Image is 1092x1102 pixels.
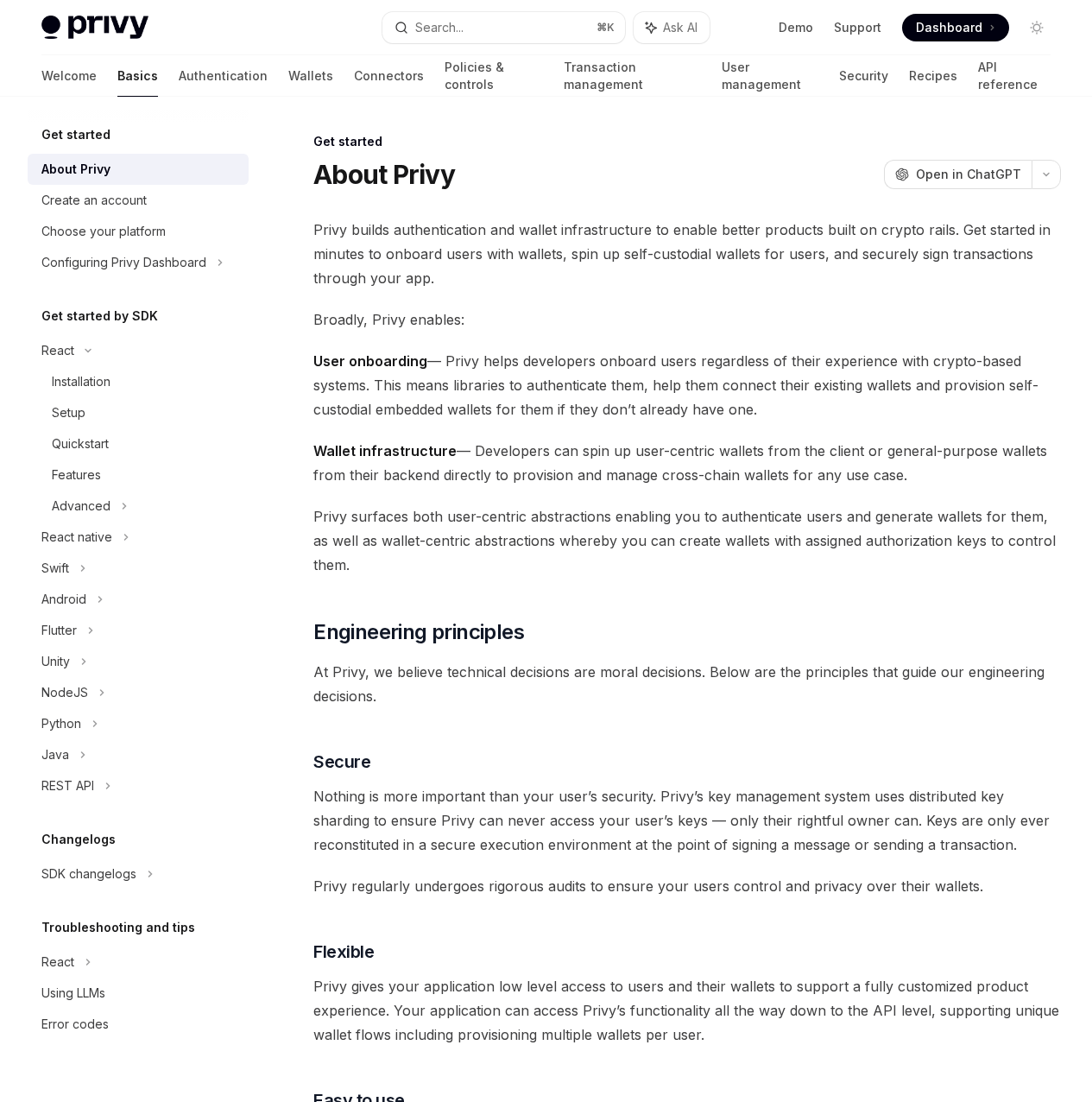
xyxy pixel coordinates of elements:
div: About Privy [41,159,110,180]
a: Create an account [28,185,249,216]
button: Open in ChatGPT [884,160,1032,189]
a: Support [834,19,881,36]
h5: Get started by SDK [41,306,158,326]
a: User management [722,55,819,97]
h5: Troubleshooting and tips [41,917,195,938]
span: Open in ChatGPT [916,166,1021,183]
span: At Privy, we believe technical decisions are moral decisions. Below are the principles that guide... [313,660,1061,708]
a: Installation [28,366,249,397]
div: Java [41,744,69,765]
a: Wallets [288,55,333,97]
div: Search... [415,17,464,38]
div: Get started [313,133,1061,150]
h5: Get started [41,124,110,145]
span: Flexible [313,940,374,964]
span: ⌘ K [596,21,615,35]
div: Flutter [41,620,77,641]
div: Python [41,713,81,734]
div: Error codes [41,1014,109,1035]
strong: Wallet infrastructure [313,442,457,459]
a: Transaction management [564,55,700,97]
div: Create an account [41,190,147,211]
div: NodeJS [41,682,88,703]
span: Ask AI [663,19,697,36]
div: Configuring Privy Dashboard [41,252,206,273]
div: Features [52,465,101,485]
div: Quickstart [52,434,109,454]
div: Advanced [52,496,110,516]
div: Choose your platform [41,221,166,242]
div: SDK changelogs [41,864,136,884]
div: Unity [41,651,70,672]
a: Using LLMs [28,978,249,1009]
a: Error codes [28,1009,249,1040]
h1: About Privy [313,159,455,190]
span: Privy builds authentication and wallet infrastructure to enable better products built on crypto r... [313,218,1061,290]
span: Broadly, Privy enables: [313,307,1061,332]
a: Demo [779,19,813,36]
span: Privy regularly undergoes rigorous audits to ensure your users control and privacy over their wal... [313,874,1061,898]
button: Search...⌘K [382,12,625,43]
span: — Developers can spin up user-centric wallets from the client or general-purpose wallets from the... [313,439,1061,487]
span: Nothing is more important than your user’s security. Privy’s key management system uses distribut... [313,784,1061,857]
span: Engineering principles [313,618,524,646]
a: Setup [28,397,249,428]
button: Toggle dark mode [1023,14,1051,41]
a: Basics [117,55,158,97]
span: Dashboard [916,19,982,36]
a: Dashboard [902,14,1009,41]
img: light logo [41,16,148,40]
span: — Privy helps developers onboard users regardless of their experience with crypto-based systems. ... [313,349,1061,421]
div: Using LLMs [41,983,105,1004]
a: Policies & controls [445,55,543,97]
a: API reference [978,55,1051,97]
div: Setup [52,402,85,423]
div: React [41,340,74,361]
a: About Privy [28,154,249,185]
h5: Changelogs [41,829,116,850]
a: Choose your platform [28,216,249,247]
div: React [41,952,74,972]
button: Ask AI [634,12,710,43]
div: REST API [41,776,94,796]
div: React native [41,527,112,548]
span: Privy surfaces both user-centric abstractions enabling you to authenticate users and generate wal... [313,504,1061,577]
span: Secure [313,750,370,774]
a: Recipes [909,55,957,97]
div: Swift [41,558,69,579]
a: Connectors [354,55,424,97]
div: Installation [52,371,110,392]
strong: User onboarding [313,352,427,370]
a: Authentication [179,55,268,97]
a: Quickstart [28,428,249,459]
div: Android [41,589,86,610]
a: Welcome [41,55,97,97]
a: Security [839,55,888,97]
span: Privy gives your application low level access to users and their wallets to support a fully custo... [313,974,1061,1047]
a: Features [28,459,249,491]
